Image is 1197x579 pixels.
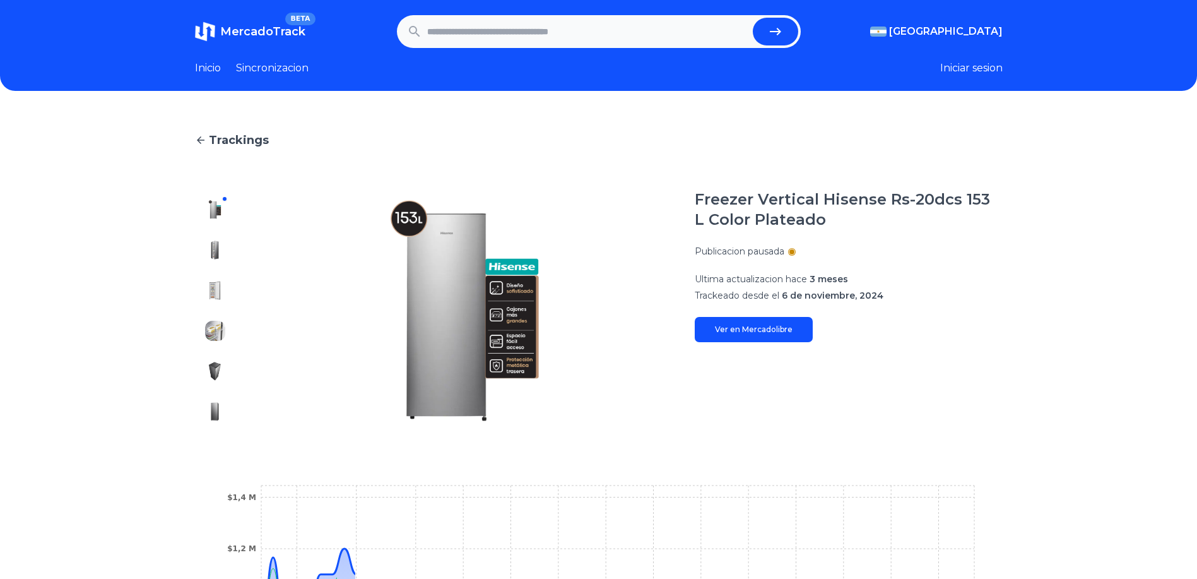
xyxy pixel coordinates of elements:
img: Freezer Vertical Hisense Rs-20dcs 153 L Color Plateado [205,402,225,422]
span: BETA [285,13,315,25]
tspan: $1,4 M [227,493,256,502]
img: Freezer Vertical Hisense Rs-20dcs 153 L Color Plateado [261,189,669,432]
a: Ver en Mercadolibre [695,317,813,342]
img: Freezer Vertical Hisense Rs-20dcs 153 L Color Plateado [205,361,225,381]
a: MercadoTrackBETA [195,21,305,42]
span: Ultima actualizacion hace [695,273,807,285]
span: Trackings [209,131,269,149]
p: Publicacion pausada [695,245,784,258]
img: Freezer Vertical Hisense Rs-20dcs 153 L Color Plateado [205,280,225,301]
a: Trackings [195,131,1003,149]
img: Freezer Vertical Hisense Rs-20dcs 153 L Color Plateado [205,200,225,220]
span: Trackeado desde el [695,290,779,301]
tspan: $1,2 M [227,544,256,553]
img: MercadoTrack [195,21,215,42]
a: Inicio [195,61,221,76]
img: Freezer Vertical Hisense Rs-20dcs 153 L Color Plateado [205,321,225,341]
a: Sincronizacion [236,61,309,76]
span: MercadoTrack [220,25,305,39]
span: 3 meses [810,273,848,285]
img: Freezer Vertical Hisense Rs-20dcs 153 L Color Plateado [205,240,225,260]
span: [GEOGRAPHIC_DATA] [889,24,1003,39]
img: Argentina [870,27,887,37]
h1: Freezer Vertical Hisense Rs-20dcs 153 L Color Plateado [695,189,1003,230]
button: [GEOGRAPHIC_DATA] [870,24,1003,39]
button: Iniciar sesion [940,61,1003,76]
span: 6 de noviembre, 2024 [782,290,883,301]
